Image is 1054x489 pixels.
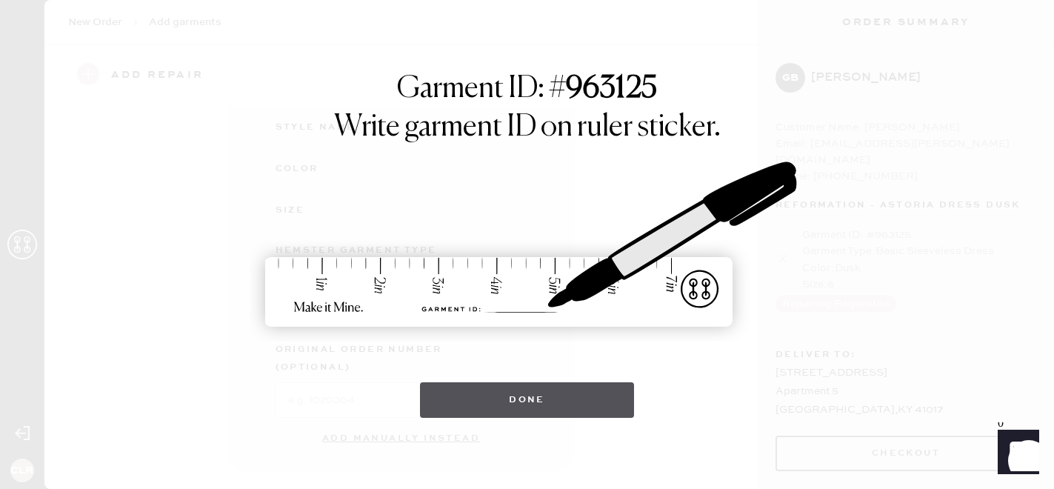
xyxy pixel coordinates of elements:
[420,382,634,418] button: Done
[334,110,721,145] h1: Write garment ID on ruler sticker.
[984,422,1047,486] iframe: Front Chat
[397,71,657,110] h1: Garment ID: #
[566,74,657,104] strong: 963125
[250,123,805,367] img: ruler-sticker-sharpie.svg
